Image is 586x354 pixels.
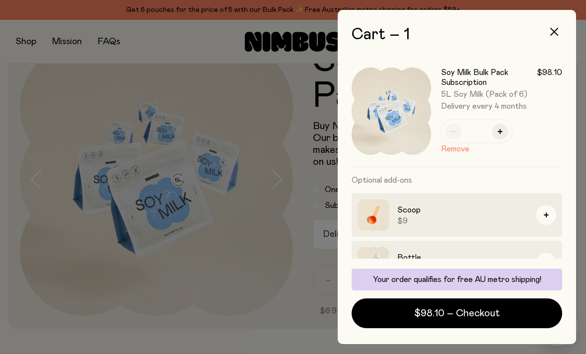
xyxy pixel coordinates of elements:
button: $98.10 – Checkout [352,298,562,328]
h2: Cart – 1 [352,26,562,44]
h3: Soy Milk Bulk Pack Subscription [441,68,537,87]
h3: Scoop [397,204,528,216]
span: $9 [397,216,528,226]
p: Your order qualifies for free AU metro shipping! [358,275,556,284]
span: $98.10 [537,68,562,87]
span: Delivery every 4 months [441,101,562,111]
span: $98.10 – Checkout [414,306,500,320]
h3: Bottle [397,252,528,264]
span: 5L Soy Milk (Pack of 6) [441,90,527,98]
h3: Optional add-ons [352,167,562,193]
button: Remove [441,143,469,155]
